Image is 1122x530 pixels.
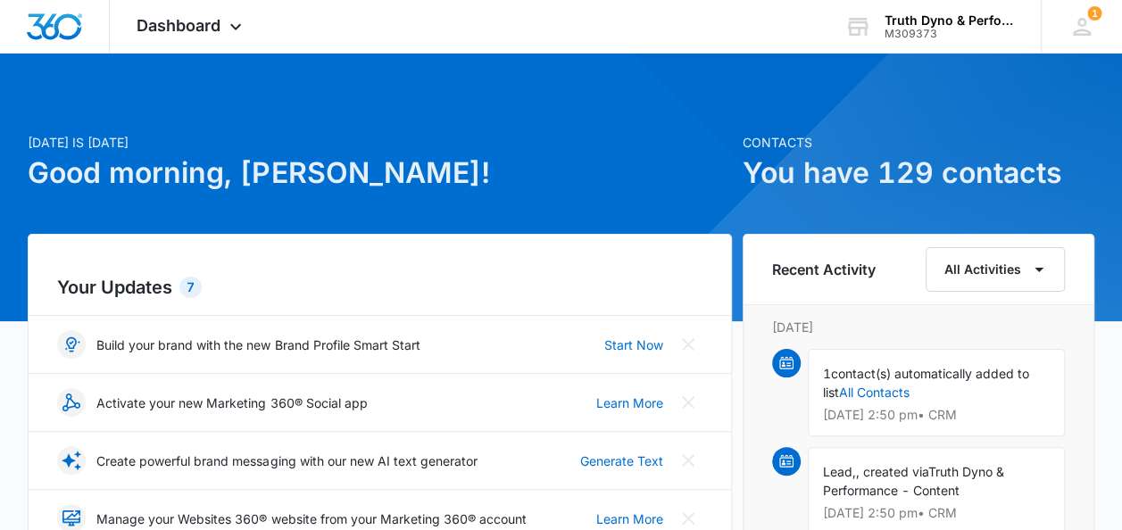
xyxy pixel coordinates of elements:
[596,393,663,412] a: Learn More
[823,366,831,381] span: 1
[772,259,876,280] h6: Recent Activity
[57,274,702,301] h2: Your Updates
[674,446,702,475] button: Close
[772,318,1065,336] p: [DATE]
[604,335,663,354] a: Start Now
[823,409,1050,421] p: [DATE] 2:50 pm • CRM
[28,133,731,152] p: [DATE] is [DATE]
[823,507,1050,519] p: [DATE] 2:50 pm • CRM
[96,509,526,528] p: Manage your Websites 360® website from your Marketing 360® account
[743,133,1094,152] p: Contacts
[96,393,367,412] p: Activate your new Marketing 360® Social app
[179,277,202,298] div: 7
[823,366,1029,400] span: contact(s) automatically added to list
[839,385,910,400] a: All Contacts
[1087,6,1101,21] div: notifications count
[885,13,1015,28] div: account name
[580,451,663,470] a: Generate Text
[674,330,702,359] button: Close
[885,28,1015,40] div: account id
[674,388,702,417] button: Close
[96,451,477,470] p: Create powerful brand messaging with our new AI text generator
[856,464,928,479] span: , created via
[596,509,663,528] a: Learn More
[137,16,220,35] span: Dashboard
[823,464,856,479] span: Lead,
[743,152,1094,195] h1: You have 129 contacts
[28,152,731,195] h1: Good morning, [PERSON_NAME]!
[926,247,1065,292] button: All Activities
[1087,6,1101,21] span: 1
[96,335,420,354] p: Build your brand with the new Brand Profile Smart Start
